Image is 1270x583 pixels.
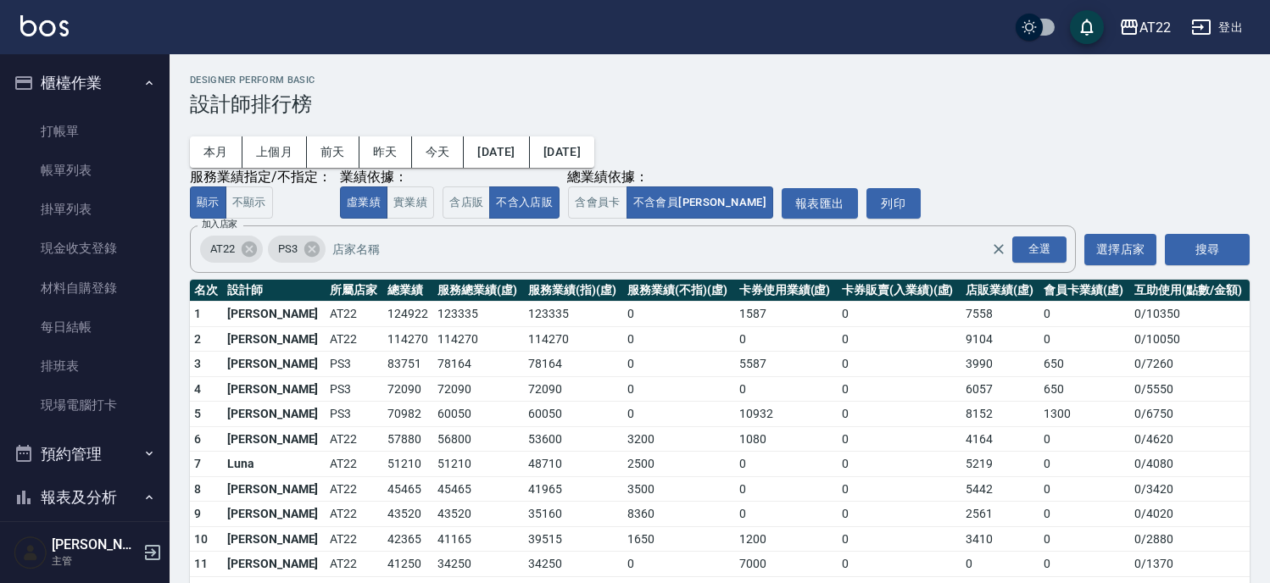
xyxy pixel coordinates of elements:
span: 4 [194,382,201,396]
td: 35160 [524,502,623,527]
td: 51210 [433,452,524,477]
button: 不含入店販 [489,186,560,219]
td: 0 [838,352,961,377]
th: 總業績 [383,280,434,302]
span: 11 [194,557,209,570]
button: 櫃檯作業 [7,61,163,105]
td: 0 [1039,426,1130,452]
td: 0 / 10050 [1130,326,1250,352]
td: AT22 [326,552,383,577]
td: 3200 [623,426,734,452]
button: 上個月 [242,136,307,168]
button: 本月 [190,136,242,168]
td: 43520 [383,502,434,527]
p: 主管 [52,553,138,569]
td: 0 [838,426,961,452]
td: 0 [623,302,734,327]
span: 9 [194,507,201,520]
td: 124922 [383,302,434,327]
td: [PERSON_NAME] [223,302,326,327]
button: 虛業績 [340,186,387,219]
button: 含會員卡 [568,186,627,219]
td: 10932 [735,402,838,427]
a: 打帳單 [7,112,163,151]
td: 0 [623,552,734,577]
th: 會員卡業績(虛) [1039,280,1130,302]
td: 0 [735,476,838,502]
td: 0 [1039,552,1130,577]
a: 報表匯出 [782,188,858,219]
td: 114270 [524,326,623,352]
td: [PERSON_NAME] [223,502,326,527]
span: AT22 [200,241,245,258]
td: 39515 [524,526,623,552]
td: 0 [838,452,961,477]
button: Clear [987,237,1011,261]
td: 5587 [735,352,838,377]
td: 0 [735,376,838,402]
td: 0 [1039,502,1130,527]
td: AT22 [326,452,383,477]
span: 7 [194,457,201,470]
td: 34250 [524,552,623,577]
div: 服務業績指定/不指定： [190,169,331,186]
th: 所屬店家 [326,280,383,302]
td: PS3 [326,352,383,377]
a: 掛單列表 [7,190,163,229]
td: [PERSON_NAME] [223,376,326,402]
button: AT22 [1112,10,1178,45]
td: 8152 [961,402,1039,427]
td: 0 [623,352,734,377]
td: 0 [1039,476,1130,502]
td: 0 [623,326,734,352]
td: 34250 [433,552,524,577]
td: 7000 [735,552,838,577]
td: 45465 [383,476,434,502]
td: 0 [838,552,961,577]
button: 不含會員[PERSON_NAME] [627,186,773,219]
th: 設計師 [223,280,326,302]
td: 2500 [623,452,734,477]
td: 3990 [961,352,1039,377]
button: [DATE] [530,136,594,168]
td: 0 / 10350 [1130,302,1250,327]
td: 78164 [433,352,524,377]
a: 每日結帳 [7,308,163,347]
td: [PERSON_NAME] [223,402,326,427]
button: 列印 [866,188,921,219]
td: [PERSON_NAME] [223,552,326,577]
td: 56800 [433,426,524,452]
button: [DATE] [464,136,529,168]
td: 3500 [623,476,734,502]
td: 72090 [524,376,623,402]
button: 昨天 [359,136,412,168]
span: 5 [194,407,201,420]
td: 1650 [623,526,734,552]
th: 名次 [190,280,223,302]
td: 78164 [524,352,623,377]
span: 8 [194,482,201,496]
button: 今天 [412,136,465,168]
button: 報表及分析 [7,475,163,519]
a: 現場電腦打卡 [7,386,163,425]
td: 1587 [735,302,838,327]
div: 業績依據： [340,169,434,186]
th: 互助使用(點數/金額) [1130,280,1250,302]
button: Open [1009,233,1070,266]
td: 0 [838,476,961,502]
input: 店家名稱 [328,235,1022,264]
th: 店販業績(虛) [961,280,1039,302]
td: 45465 [433,476,524,502]
td: 0 [838,502,961,527]
span: 1 [194,307,201,320]
button: 選擇店家 [1084,234,1156,265]
td: 41965 [524,476,623,502]
td: 650 [1039,352,1130,377]
button: 搜尋 [1165,234,1250,265]
td: PS3 [326,376,383,402]
h2: Designer Perform Basic [190,75,1250,86]
td: [PERSON_NAME] [223,352,326,377]
td: 43520 [433,502,524,527]
button: 不顯示 [226,186,273,219]
td: 0 / 2880 [1130,526,1250,552]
